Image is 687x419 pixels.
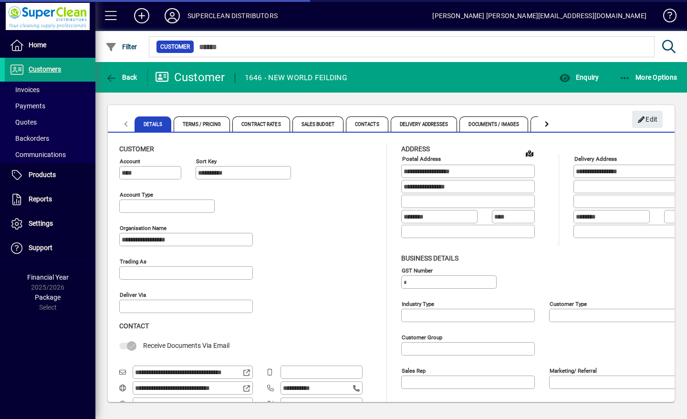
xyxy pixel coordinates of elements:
[120,191,153,198] mat-label: Account Type
[126,7,157,24] button: Add
[5,130,95,147] a: Backorders
[402,300,434,307] mat-label: Industry type
[550,300,587,307] mat-label: Customer type
[10,151,66,158] span: Communications
[155,70,225,85] div: Customer
[35,293,61,301] span: Package
[391,116,458,132] span: Delivery Addresses
[550,400,566,407] mat-label: Region
[5,33,95,57] a: Home
[5,147,95,163] a: Communications
[402,334,442,340] mat-label: Customer group
[174,116,230,132] span: Terms / Pricing
[27,273,69,281] span: Financial Year
[401,254,458,262] span: Business details
[5,98,95,114] a: Payments
[119,145,154,153] span: Customer
[402,367,426,374] mat-label: Sales rep
[196,158,217,165] mat-label: Sort key
[120,225,167,231] mat-label: Organisation name
[550,367,597,374] mat-label: Marketing/ Referral
[160,42,190,52] span: Customer
[120,292,146,298] mat-label: Deliver via
[143,342,229,349] span: Receive Documents Via Email
[346,116,388,132] span: Contacts
[157,7,187,24] button: Profile
[10,86,40,94] span: Invoices
[120,258,146,265] mat-label: Trading as
[232,116,290,132] span: Contract Rates
[5,236,95,260] a: Support
[29,171,56,178] span: Products
[617,69,680,86] button: More Options
[656,2,675,33] a: Knowledge Base
[619,73,677,81] span: More Options
[432,8,646,23] div: [PERSON_NAME] [PERSON_NAME][EMAIL_ADDRESS][DOMAIN_NAME]
[10,135,49,142] span: Backorders
[103,38,140,55] button: Filter
[29,65,61,73] span: Customers
[292,116,343,132] span: Sales Budget
[401,145,430,153] span: Address
[5,114,95,130] a: Quotes
[95,69,148,86] app-page-header-button: Back
[5,82,95,98] a: Invoices
[559,73,599,81] span: Enquiry
[105,43,137,51] span: Filter
[245,70,347,85] div: 1646 - NEW WORLD FEILDING
[29,220,53,227] span: Settings
[29,195,52,203] span: Reports
[187,8,278,23] div: SUPERCLEAN DISTRIBUTORS
[5,163,95,187] a: Products
[531,116,584,132] span: Custom Fields
[120,158,140,165] mat-label: Account
[632,111,663,128] button: Edit
[135,116,171,132] span: Details
[5,212,95,236] a: Settings
[29,244,52,251] span: Support
[105,73,137,81] span: Back
[402,400,423,407] mat-label: Manager
[5,188,95,211] a: Reports
[402,267,433,273] mat-label: GST Number
[10,118,37,126] span: Quotes
[459,116,528,132] span: Documents / Images
[103,69,140,86] button: Back
[119,322,149,330] span: Contact
[29,41,46,49] span: Home
[522,146,537,161] a: View on map
[637,112,658,127] span: Edit
[557,69,601,86] button: Enquiry
[10,102,45,110] span: Payments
